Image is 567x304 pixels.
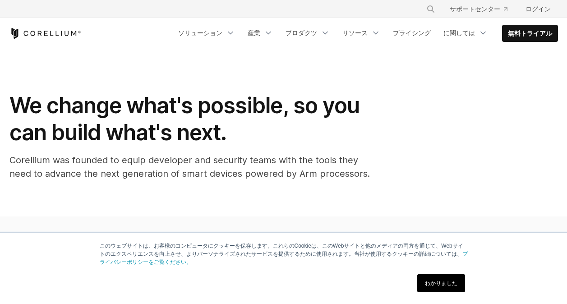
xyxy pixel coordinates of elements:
font: 産業 [248,28,260,37]
div: ナビゲーションメニュー [173,25,558,42]
font: に関しては [443,28,475,37]
a: プライシング [387,25,436,41]
p: Corellium was founded to equip developer and security teams with the tools they need to advance t... [9,153,370,180]
p: このウェブサイトは、お客様のコンピュータにクッキーを保存します。これらのCookieは、このWebサイトと他のメディアの両方を通じて、Webサイトのエクスペリエンスを向上させ、よりパーソナライズ... [100,242,468,266]
font: サポートセンター [450,5,500,14]
a: コレリウム ホーム [9,28,81,39]
div: ナビゲーションメニュー [415,1,558,17]
a: 無料トライアル [502,25,558,41]
a: わかりました [417,274,465,292]
font: リソース [342,28,368,37]
a: プライバシーポリシーをご覧ください。 [100,251,468,265]
font: ソリューション [178,28,222,37]
h1: We change what's possible, so you can build what's next. [9,92,370,146]
font: プロダクツ [286,28,317,37]
button: 捜索 [423,1,439,17]
a: ログイン [518,1,558,17]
